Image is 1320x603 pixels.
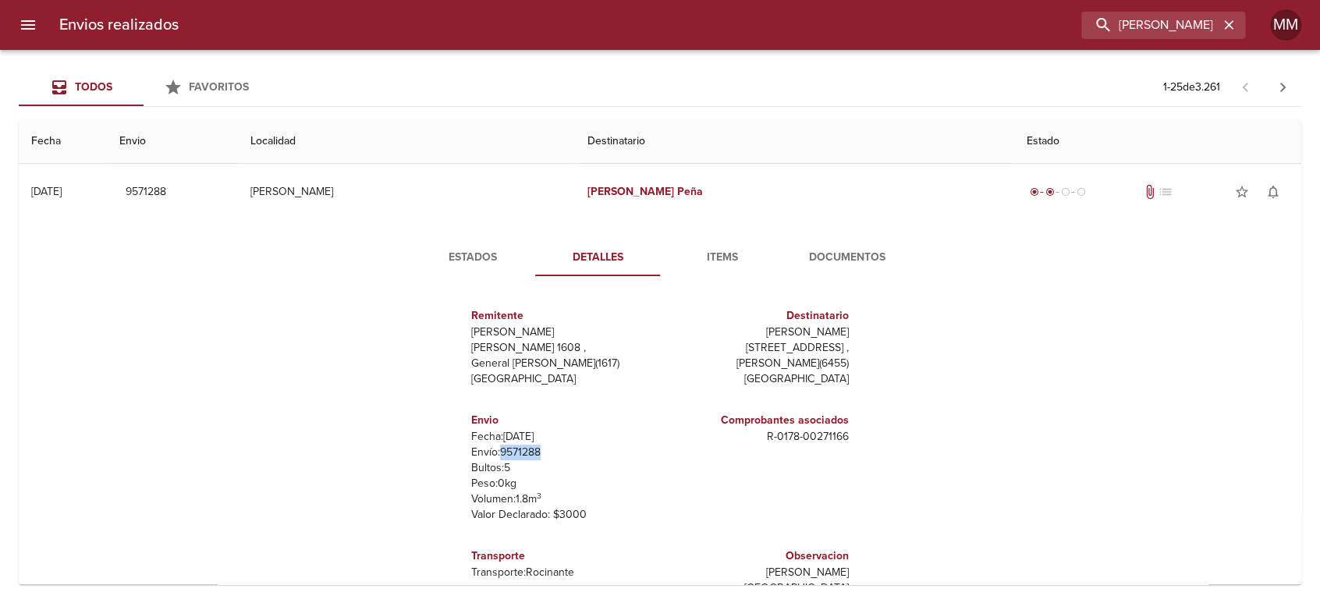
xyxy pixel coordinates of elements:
[471,491,654,507] p: Volumen: 1.8 m
[666,412,849,429] h6: Comprobantes asociados
[587,185,674,198] em: [PERSON_NAME]
[471,445,654,460] p: Envío: 9571288
[545,248,651,268] span: Detalles
[666,325,849,340] p: [PERSON_NAME]
[1013,119,1301,164] th: Estado
[1163,80,1220,95] p: 1 - 25 de 3.261
[794,248,900,268] span: Documentos
[1081,12,1219,39] input: buscar
[75,80,112,94] span: Todos
[471,371,654,387] p: [GEOGRAPHIC_DATA]
[471,429,654,445] p: Fecha: [DATE]
[666,356,849,371] p: [PERSON_NAME] ( 6455 )
[1045,187,1054,197] span: radio_button_checked
[19,119,107,164] th: Fecha
[1029,187,1038,197] span: radio_button_checked
[1226,79,1264,94] span: Pagina anterior
[1142,184,1158,200] span: Tiene documentos adjuntos
[666,565,849,596] p: [PERSON_NAME] [GEOGRAPHIC_DATA]
[575,119,1014,164] th: Destinatario
[471,307,654,325] h6: Remitente
[471,565,654,580] p: Transporte: Rocinante
[666,429,849,445] p: R - 0178 - 00271166
[238,119,574,164] th: Localidad
[9,6,47,44] button: menu
[1060,187,1070,197] span: radio_button_unchecked
[1158,184,1173,200] span: No tiene pedido asociado
[666,548,849,565] h6: Observacion
[1270,9,1301,41] div: MM
[537,491,541,501] sup: 3
[471,548,654,565] h6: Transporte
[1076,187,1085,197] span: radio_button_unchecked
[471,325,654,340] p: [PERSON_NAME]
[471,507,654,523] p: Valor Declarado: $ 3000
[1265,184,1281,200] span: notifications_none
[420,248,526,268] span: Estados
[1226,176,1258,208] button: Agregar a favoritos
[31,185,62,198] div: [DATE]
[1234,184,1250,200] span: star_border
[126,183,166,202] span: 9571288
[1026,184,1088,200] div: Despachado
[19,69,268,106] div: Tabs Envios
[471,460,654,476] p: Bultos: 5
[666,307,849,325] h6: Destinatario
[471,476,654,491] p: Peso: 0 kg
[471,412,654,429] h6: Envio
[471,340,654,356] p: [PERSON_NAME] 1608 ,
[1258,176,1289,208] button: Activar notificaciones
[471,356,654,371] p: General [PERSON_NAME] ( 1617 )
[59,12,179,37] h6: Envios realizados
[676,185,702,198] em: Peña
[669,248,775,268] span: Items
[189,80,249,94] span: Favoritos
[238,164,574,220] td: [PERSON_NAME]
[119,178,172,207] button: 9571288
[1264,69,1301,106] span: Pagina siguiente
[107,119,238,164] th: Envio
[666,340,849,356] p: [STREET_ADDRESS] ,
[410,239,910,276] div: Tabs detalle de guia
[666,371,849,387] p: [GEOGRAPHIC_DATA]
